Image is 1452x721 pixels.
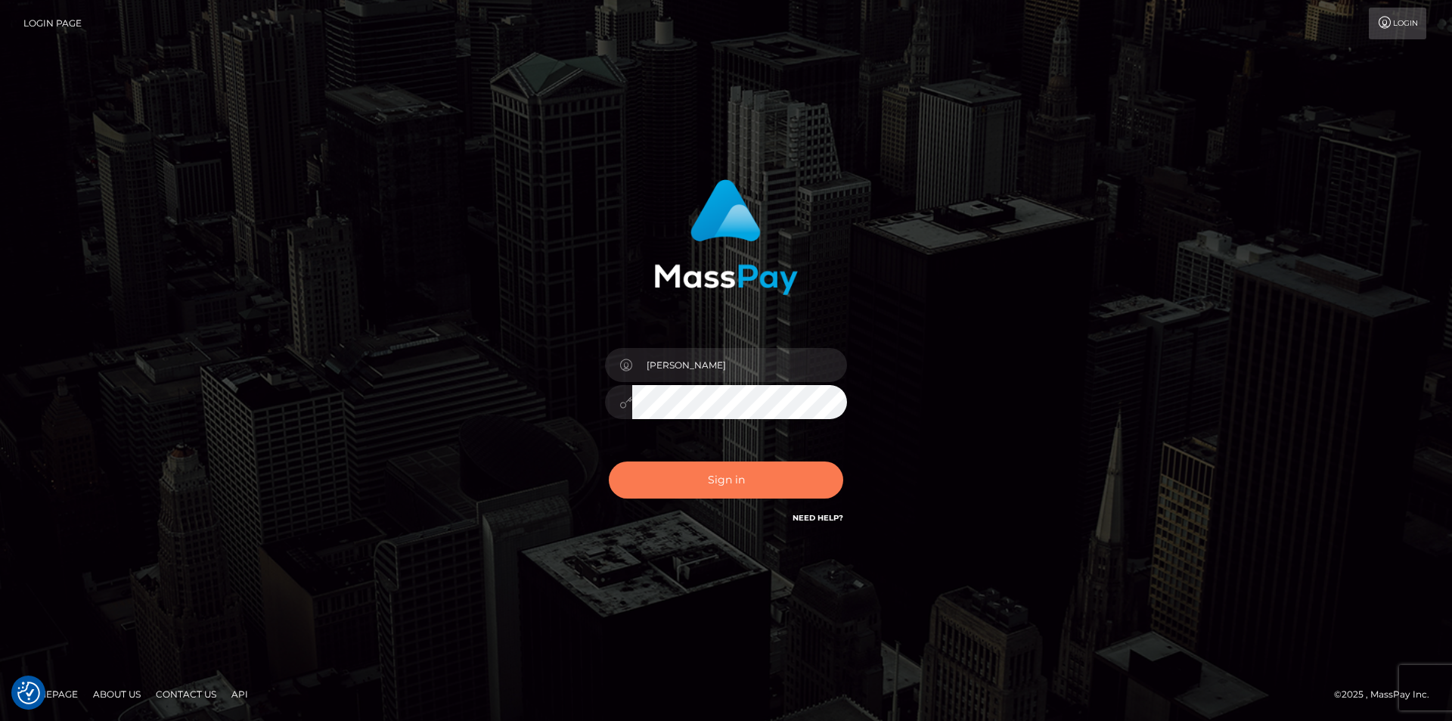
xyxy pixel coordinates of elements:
[225,682,254,706] a: API
[632,348,847,382] input: Username...
[150,682,222,706] a: Contact Us
[609,462,843,499] button: Sign in
[23,8,82,39] a: Login Page
[1369,8,1426,39] a: Login
[17,682,84,706] a: Homepage
[17,682,40,704] button: Consent Preferences
[1334,686,1441,703] div: © 2025 , MassPay Inc.
[87,682,147,706] a: About Us
[793,513,843,523] a: Need Help?
[17,682,40,704] img: Revisit consent button
[654,179,798,295] img: MassPay Login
